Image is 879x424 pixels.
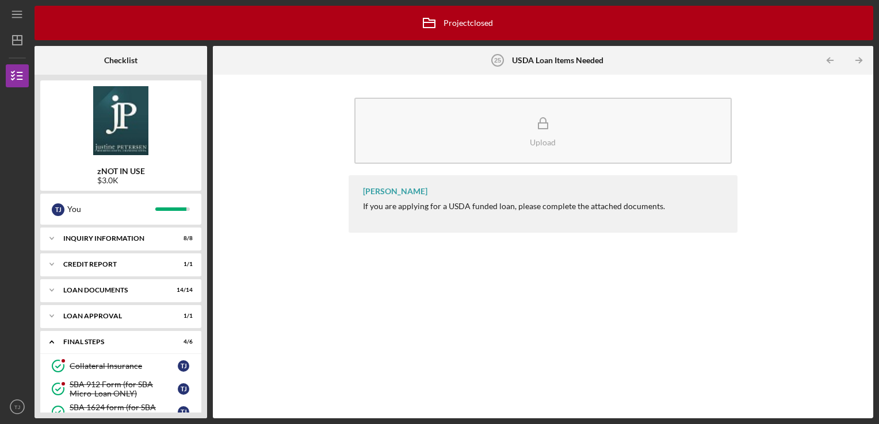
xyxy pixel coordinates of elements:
div: 8 / 8 [172,235,193,242]
div: T J [178,360,189,372]
b: USDA Loan Items Needed [512,56,603,65]
div: 1 / 1 [172,313,193,319]
div: Upload [530,138,556,147]
img: Product logo [40,86,201,155]
div: Loan Documents [63,287,164,294]
a: SBA 1624 form (for SBA Micro-Loan ONLY)TJ [46,400,196,423]
button: Upload [354,98,732,164]
a: Collateral InsuranceTJ [46,354,196,377]
button: TJ [6,395,29,418]
div: SBA 1624 form (for SBA Micro-Loan ONLY) [70,403,178,421]
div: 4 / 6 [172,338,193,345]
tspan: 25 [494,57,500,64]
div: T J [178,383,189,395]
b: zNOT IN USE [97,167,145,176]
text: TJ [14,404,21,410]
b: Checklist [104,56,137,65]
div: Collateral Insurance [70,361,178,371]
div: $3.0K [97,176,145,185]
div: T J [178,406,189,418]
div: Loan Approval [63,313,164,319]
div: Credit Report [63,261,164,268]
div: Final Steps [63,338,164,345]
div: SBA 912 Form (for SBA Micro-Loan ONLY) [70,380,178,398]
div: 1 / 1 [172,261,193,268]
div: [PERSON_NAME] [363,187,427,196]
div: T J [52,203,64,216]
div: Inquiry Information [63,235,164,242]
a: SBA 912 Form (for SBA Micro-Loan ONLY)TJ [46,377,196,400]
div: If you are applying for a USDA funded loan, please complete the attached documents. [363,202,665,211]
div: 14 / 14 [172,287,193,294]
div: You [67,199,155,219]
div: Project closed [415,9,493,37]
